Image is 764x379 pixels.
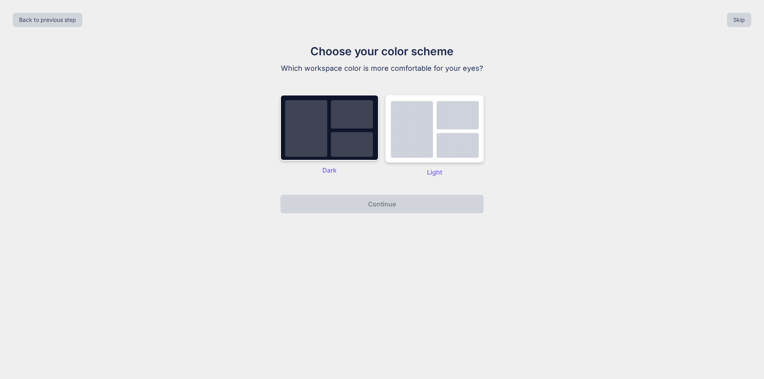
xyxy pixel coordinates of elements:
[280,165,379,175] p: Dark
[385,167,484,177] p: Light
[280,194,484,214] button: Continue
[280,95,379,161] img: dark
[13,13,82,27] button: Back to previous step
[385,95,484,163] img: dark
[727,13,751,27] button: Skip
[248,63,516,74] p: Which workspace color is more comfortable for your eyes?
[368,199,396,209] p: Continue
[248,43,516,60] h1: Choose your color scheme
